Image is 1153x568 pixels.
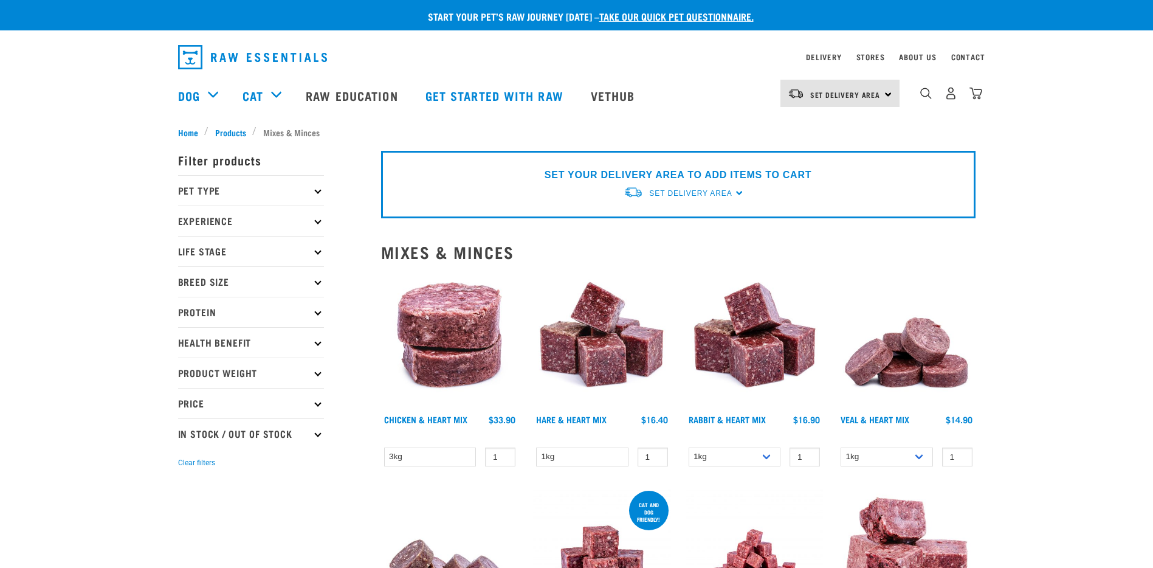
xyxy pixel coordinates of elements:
p: Price [178,388,324,418]
img: home-icon-1@2x.png [920,88,932,99]
img: home-icon@2x.png [969,87,982,100]
h2: Mixes & Minces [381,243,976,261]
a: Dog [178,86,200,105]
a: Chicken & Heart Mix [384,417,467,421]
div: cat and dog friendly! [629,496,669,528]
nav: dropdown navigation [168,40,985,74]
input: 1 [942,448,972,466]
a: Home [178,126,205,139]
span: Home [178,126,198,139]
a: Cat [243,86,263,105]
a: Stores [856,55,885,59]
p: Health Benefit [178,327,324,358]
img: Pile Of Cubed Hare Heart For Pets [533,271,671,409]
p: Filter products [178,145,324,175]
a: Delivery [806,55,841,59]
a: Vethub [579,71,650,120]
a: take our quick pet questionnaire. [599,13,754,19]
div: $14.90 [946,415,972,424]
p: In Stock / Out Of Stock [178,418,324,449]
img: user.png [945,87,957,100]
p: Life Stage [178,236,324,266]
p: Experience [178,206,324,236]
p: Product Weight [178,358,324,388]
div: $16.40 [641,415,668,424]
nav: breadcrumbs [178,126,976,139]
a: Contact [951,55,985,59]
button: Clear filters [178,457,215,468]
a: Raw Education [294,71,413,120]
img: Raw Essentials Logo [178,45,327,69]
input: 1 [485,448,515,466]
img: Chicken and Heart Medallions [381,271,519,409]
div: $33.90 [489,415,515,424]
a: Rabbit & Heart Mix [689,417,766,421]
img: 1087 Rabbit Heart Cubes 01 [686,271,824,409]
span: Set Delivery Area [810,92,881,97]
a: Products [208,126,252,139]
img: 1152 Veal Heart Medallions 01 [838,271,976,409]
a: Hare & Heart Mix [536,417,607,421]
a: Veal & Heart Mix [841,417,909,421]
input: 1 [638,448,668,466]
div: $16.90 [793,415,820,424]
input: 1 [790,448,820,466]
p: Protein [178,297,324,327]
p: SET YOUR DELIVERY AREA TO ADD ITEMS TO CART [545,168,811,182]
p: Pet Type [178,175,324,206]
img: van-moving.png [624,186,643,199]
span: Set Delivery Area [649,189,732,198]
span: Products [215,126,246,139]
img: van-moving.png [788,88,804,99]
p: Breed Size [178,266,324,297]
a: About Us [899,55,936,59]
a: Get started with Raw [413,71,579,120]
